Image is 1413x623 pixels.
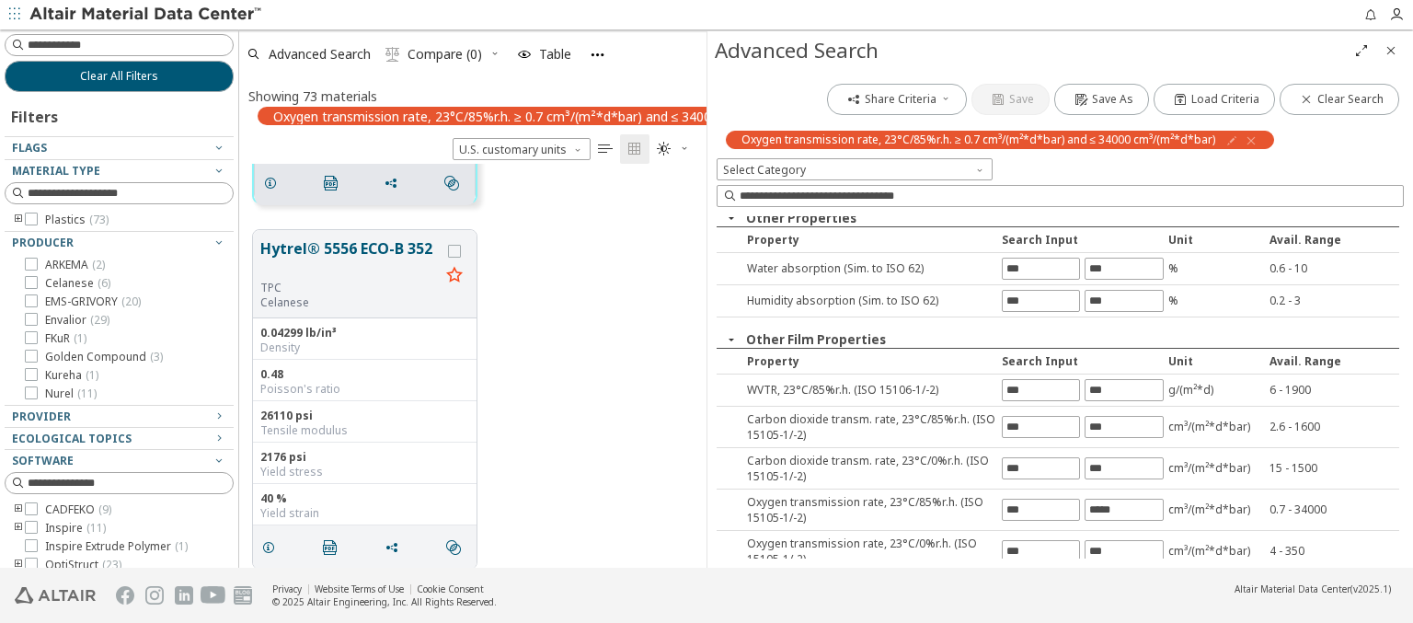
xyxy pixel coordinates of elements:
[738,494,997,525] div: Oxygen transmission rate , 23°C/85%r.h. (ISO 15105-1/-2)
[272,595,497,608] div: © 2025 Altair Engineering, Inc. All Rights Reserved.
[272,583,302,595] a: Privacy
[717,210,746,226] button: Close
[1269,382,1399,398] div: 6 - 1900
[12,409,71,424] span: Provider
[453,138,591,160] span: U.S. customary units
[45,539,188,554] span: Inspire Extrude Polymer
[29,6,264,24] img: Altair Material Data Center
[45,258,105,272] span: ARKEMA
[45,521,106,536] span: Inspire
[1191,92,1259,107] span: Load Criteria
[1269,419,1399,434] div: 2.6 - 1600
[1168,502,1266,517] div: cm³/(m²*d*bar)
[1168,460,1266,476] div: cm³/(m²*d*bar)
[260,506,469,521] div: Yield strain
[741,132,1215,148] span: Oxygen transmission rate, 23°C/85%r.h. ≥ 0.7 cm³/(m²*d*bar) and ≤ 34000 cm³/(m²*d*bar)
[1269,502,1399,517] div: 0.7 - 34000
[15,587,96,604] img: Altair Engineering
[316,165,354,202] button: PDF Download
[5,61,234,92] button: Clear All Filters
[12,235,74,250] span: Producer
[86,367,98,383] span: ( 1 )
[1235,583,1350,595] span: Altair Material Data Center
[45,386,97,401] span: Nurel
[12,431,132,446] span: Ecological Topics
[827,84,967,115] button: Share Criteria
[453,138,591,160] div: Unit System
[121,294,141,309] span: ( 20 )
[92,257,105,272] span: ( 2 )
[45,331,86,346] span: FKuR
[1154,84,1275,115] button: Load Criteria
[253,529,292,566] button: Details
[260,281,440,295] div: TPC
[657,142,672,156] i: 
[5,137,234,159] button: Flags
[1269,260,1399,276] div: 0.6 - 10
[12,521,25,536] i: toogle group
[150,349,163,364] span: ( 3 )
[1235,583,1391,595] div: (v2025.1)
[175,538,188,554] span: ( 1 )
[1168,232,1266,248] div: Unit
[45,313,109,328] span: Envalior
[1269,460,1399,476] div: 15 - 1500
[746,210,856,226] button: Other Properties
[1269,293,1399,308] div: 0.2 - 3
[1317,92,1384,107] span: Clear Search
[376,529,415,566] button: Share
[444,176,459,190] i: 
[1376,36,1406,65] button: Close
[649,134,697,164] button: Theme
[273,108,818,124] span: Oxygen transmission rate, 23°C/85%r.h. ≥ 0.7 cm³/(m²*d*bar) and ≤ 34000 cm³/(m²*d*bar)
[1347,36,1376,65] button: Full Screen
[80,69,158,84] span: Clear All Filters
[408,48,482,61] span: Compare (0)
[260,491,469,506] div: 40 %
[86,520,106,536] span: ( 11 )
[971,84,1050,115] button: Save
[77,386,97,401] span: ( 11 )
[5,92,67,136] div: Filters
[260,237,440,281] button: Hytrel® 5556 ECO-B 352
[323,540,338,555] i: 
[417,583,484,595] a: Cookie Consent
[315,529,353,566] button: PDF Download
[1168,260,1266,276] div: %
[255,165,293,202] button: Details
[12,213,25,227] i: toogle group
[738,293,997,308] div: Humidity absorption (Sim. to ISO 62)
[717,158,993,180] span: Select Category
[1269,232,1399,248] div: Avail. Range
[45,350,163,364] span: Golden Compound
[1168,382,1266,398] div: g/(m²*d)
[1009,92,1034,107] span: Save
[45,368,98,383] span: Kureha
[239,164,706,569] div: grid
[738,382,997,398] div: WVTR , 23°C/85%r.h. (ISO 15106-1/-2)
[98,275,110,291] span: ( 6 )
[1168,543,1266,559] div: cm³/(m²*d*bar)
[436,165,475,202] button: Similar search
[738,232,997,248] div: Property
[260,465,469,479] div: Yield stress
[738,353,997,369] div: Property
[248,87,377,105] div: Showing 73 materials
[45,294,141,309] span: EMS-GRIVORY
[5,406,234,428] button: Provider
[591,134,620,164] button: Table View
[269,48,371,61] span: Advanced Search
[1269,543,1399,559] div: 4 - 350
[45,213,109,227] span: Plastics
[74,330,86,346] span: ( 1 )
[738,536,997,567] div: Oxygen transmission rate , 23°C/0%r.h. (ISO 15105-1/-2)
[1280,84,1399,115] button: Clear Search
[717,331,746,348] button: Close
[1002,353,1164,369] div: Search Input
[1168,419,1266,434] div: cm³/(m²*d*bar)
[385,47,400,62] i: 
[12,502,25,517] i: toogle group
[598,142,613,156] i: 
[45,276,110,291] span: Celanese
[1002,232,1164,248] div: Search Input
